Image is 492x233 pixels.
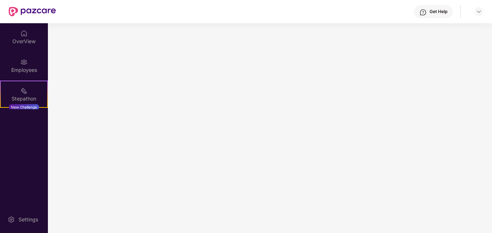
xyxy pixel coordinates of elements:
[20,58,28,66] img: svg+xml;base64,PHN2ZyBpZD0iRW1wbG95ZWVzIiB4bWxucz0iaHR0cDovL3d3dy53My5vcmcvMjAwMC9zdmciIHdpZHRoPS...
[1,95,47,102] div: Stepathon
[9,7,56,16] img: New Pazcare Logo
[20,87,28,94] img: svg+xml;base64,PHN2ZyB4bWxucz0iaHR0cDovL3d3dy53My5vcmcvMjAwMC9zdmciIHdpZHRoPSIyMSIgaGVpZ2h0PSIyMC...
[430,9,447,15] div: Get Help
[16,216,40,223] div: Settings
[9,104,39,110] div: New Challenge
[476,9,482,15] img: svg+xml;base64,PHN2ZyBpZD0iRHJvcGRvd24tMzJ4MzIiIHhtbG5zPSJodHRwOi8vd3d3LnczLm9yZy8yMDAwL3N2ZyIgd2...
[419,9,427,16] img: svg+xml;base64,PHN2ZyBpZD0iSGVscC0zMngzMiIgeG1sbnM9Imh0dHA6Ly93d3cudzMub3JnLzIwMDAvc3ZnIiB3aWR0aD...
[8,216,15,223] img: svg+xml;base64,PHN2ZyBpZD0iU2V0dGluZy0yMHgyMCIgeG1sbnM9Imh0dHA6Ly93d3cudzMub3JnLzIwMDAvc3ZnIiB3aW...
[20,30,28,37] img: svg+xml;base64,PHN2ZyBpZD0iSG9tZSIgeG1sbnM9Imh0dHA6Ly93d3cudzMub3JnLzIwMDAvc3ZnIiB3aWR0aD0iMjAiIG...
